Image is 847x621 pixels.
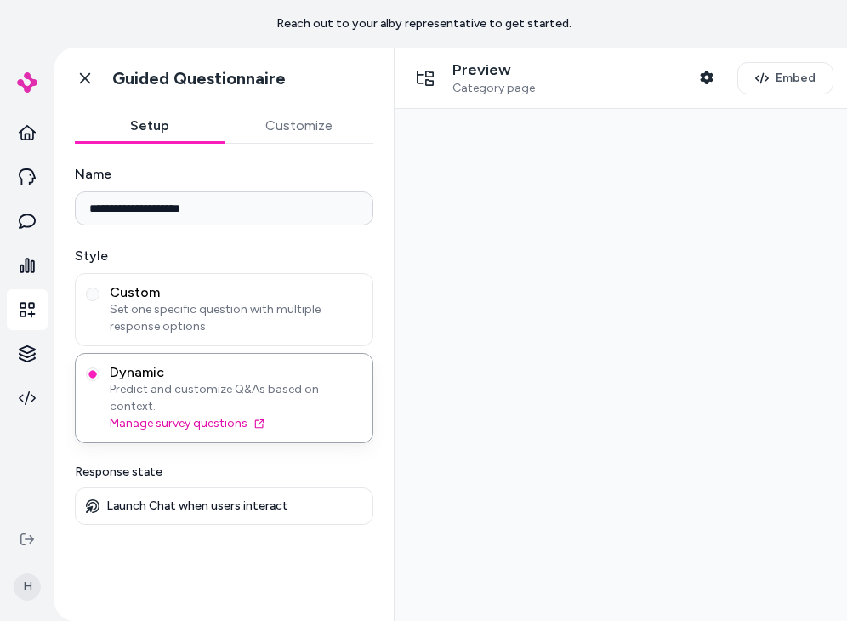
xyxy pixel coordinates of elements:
button: DynamicPredict and customize Q&As based on context.Manage survey questions [86,367,99,381]
button: Customize [225,109,374,143]
a: Manage survey questions [110,415,362,432]
h1: Guided Questionnaire [112,68,286,89]
button: CustomSet one specific question with multiple response options. [86,288,99,301]
button: Embed [737,62,833,94]
span: Set one specific question with multiple response options. [110,301,362,335]
span: Custom [110,284,362,301]
p: Response state [75,464,373,481]
span: Predict and customize Q&As based on context. [110,381,362,415]
span: Category page [452,81,535,96]
label: Style [75,246,373,266]
p: Reach out to your alby representative to get started. [276,15,571,32]
p: Preview [452,60,535,80]
p: Launch Chat when users interact [106,499,288,514]
img: alby Logo [17,72,37,93]
button: H [10,560,44,614]
span: Dynamic [110,364,362,381]
span: Embed [776,70,816,87]
span: H [14,573,41,601]
label: Name [75,164,373,185]
button: Setup [75,109,225,143]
